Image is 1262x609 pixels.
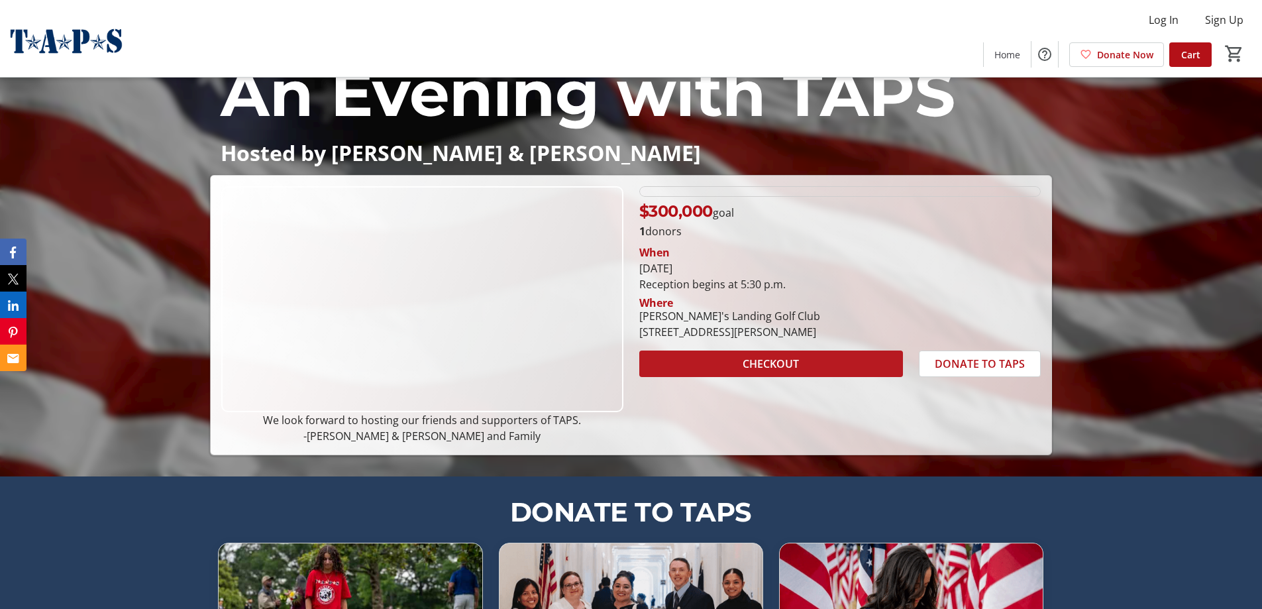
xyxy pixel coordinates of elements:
div: When [639,245,670,260]
span: An Evening with TAPS [221,54,955,132]
button: Sign Up [1194,9,1254,30]
button: Help [1031,41,1058,68]
span: Home [994,48,1020,62]
span: Log In [1149,12,1179,28]
div: [PERSON_NAME]'s Landing Golf Club [639,308,820,324]
span: Donate Now [1097,48,1153,62]
p: donors [639,223,1041,239]
span: Sign Up [1205,12,1243,28]
button: Cart [1222,42,1246,66]
button: Log In [1138,9,1189,30]
a: Cart [1169,42,1212,67]
div: [STREET_ADDRESS][PERSON_NAME] [639,324,820,340]
a: Home [984,42,1031,67]
button: DONATE TO TAPS [919,351,1041,377]
span: $300,000 [639,201,713,221]
div: 0.0003333333333333333% of fundraising goal reached [639,186,1041,197]
p: -[PERSON_NAME] & [PERSON_NAME] and Family [221,428,623,444]
span: DONATE TO TAPS [510,496,752,528]
p: Hosted by [PERSON_NAME] & [PERSON_NAME] [221,141,1041,164]
a: Donate Now [1069,42,1164,67]
b: 1 [639,224,645,239]
div: [DATE] Reception begins at 5:30 p.m. [639,260,1041,292]
p: We look forward to hosting our friends and supporters of TAPS. [221,412,623,428]
p: goal [639,199,734,223]
img: Campaign CTA Media Photo [221,186,623,412]
span: DONATE TO TAPS [935,356,1025,372]
div: Where [639,298,673,308]
span: CHECKOUT [743,356,799,372]
span: Cart [1181,48,1200,62]
button: CHECKOUT [639,351,903,377]
img: Tragedy Assistance Program for Survivors's Logo [8,5,126,72]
